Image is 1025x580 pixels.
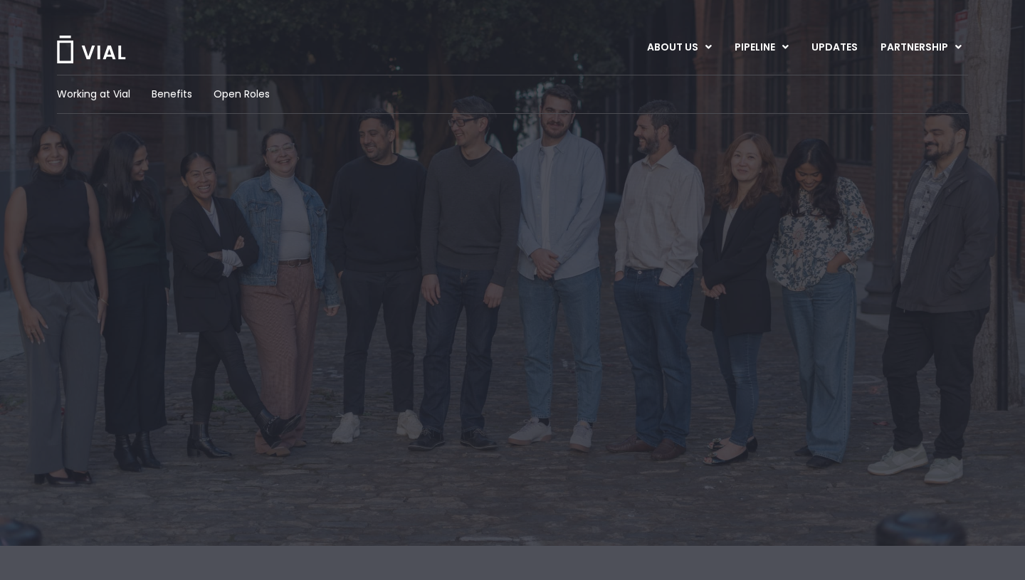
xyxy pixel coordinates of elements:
[57,87,130,102] a: Working at Vial
[800,36,868,60] a: UPDATES
[869,36,973,60] a: PARTNERSHIPMenu Toggle
[56,36,127,63] img: Vial Logo
[636,36,722,60] a: ABOUT USMenu Toggle
[723,36,799,60] a: PIPELINEMenu Toggle
[214,87,270,102] a: Open Roles
[152,87,192,102] a: Benefits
